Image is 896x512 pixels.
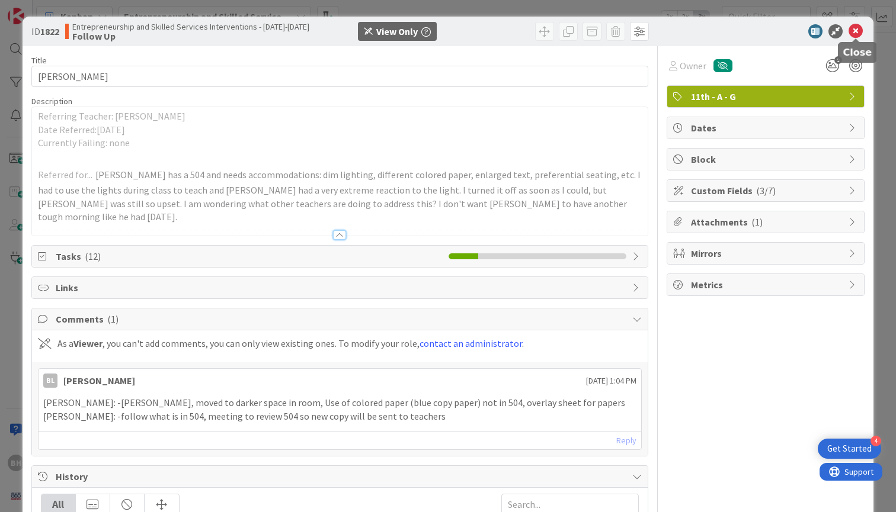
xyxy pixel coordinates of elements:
a: contact an administrator [420,337,522,349]
span: 2 [834,56,842,64]
div: View Only [376,24,418,38]
span: Support [25,2,54,16]
h5: Close [843,47,872,58]
span: Block [691,152,843,166]
span: Comments [56,312,626,326]
label: Title [31,55,47,66]
p: Currently Failing: none [38,136,642,150]
span: Metrics [691,278,843,292]
span: ID [31,24,59,38]
span: ( 1 ) [107,313,119,325]
p: [PERSON_NAME]: -[PERSON_NAME], moved to darker space in room, Use of colored paper (blue copy pap... [43,396,636,410]
span: Owner [680,59,706,73]
span: Entrepreneurship and Skilled Services Interventions - [DATE]-[DATE] [72,22,309,31]
div: Get Started [827,443,872,455]
a: Reply [616,433,636,448]
span: Custom Fields [691,183,843,198]
span: Tasks [56,249,443,263]
div: BL [43,373,57,388]
span: ( 3/7 ) [756,185,776,197]
span: Dates [691,121,843,135]
div: As a , you can't add comments, you can only view existing ones. To modify your role, . [57,336,524,350]
b: 1822 [40,25,59,37]
span: [DATE] 1:04 PM [586,375,636,387]
span: ( 12 ) [85,250,101,262]
span: ( 1 ) [751,216,763,228]
span: Links [56,281,626,295]
div: 4 [871,436,881,446]
p: Date Referred:[DATE] [38,123,642,137]
p: Referred for... [38,163,642,224]
b: Viewer [73,337,103,349]
p: [PERSON_NAME]: -follow what is in 504, meeting to review 504 so new copy will be sent to teachers [43,410,636,423]
p: Referring Teacher: [PERSON_NAME] [38,110,642,123]
span: Description [31,96,72,107]
span: [PERSON_NAME] has a 504 and needs accommodations: dim lighting, different colored paper, enlarged... [38,169,642,223]
span: 11th - A - G [691,89,843,104]
div: [PERSON_NAME] [63,373,135,388]
span: History [56,469,626,484]
input: type card name here... [31,66,648,87]
div: Open Get Started checklist, remaining modules: 4 [818,439,881,459]
span: Attachments [691,215,843,229]
span: Mirrors [691,246,843,260]
b: Follow Up [72,31,309,41]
